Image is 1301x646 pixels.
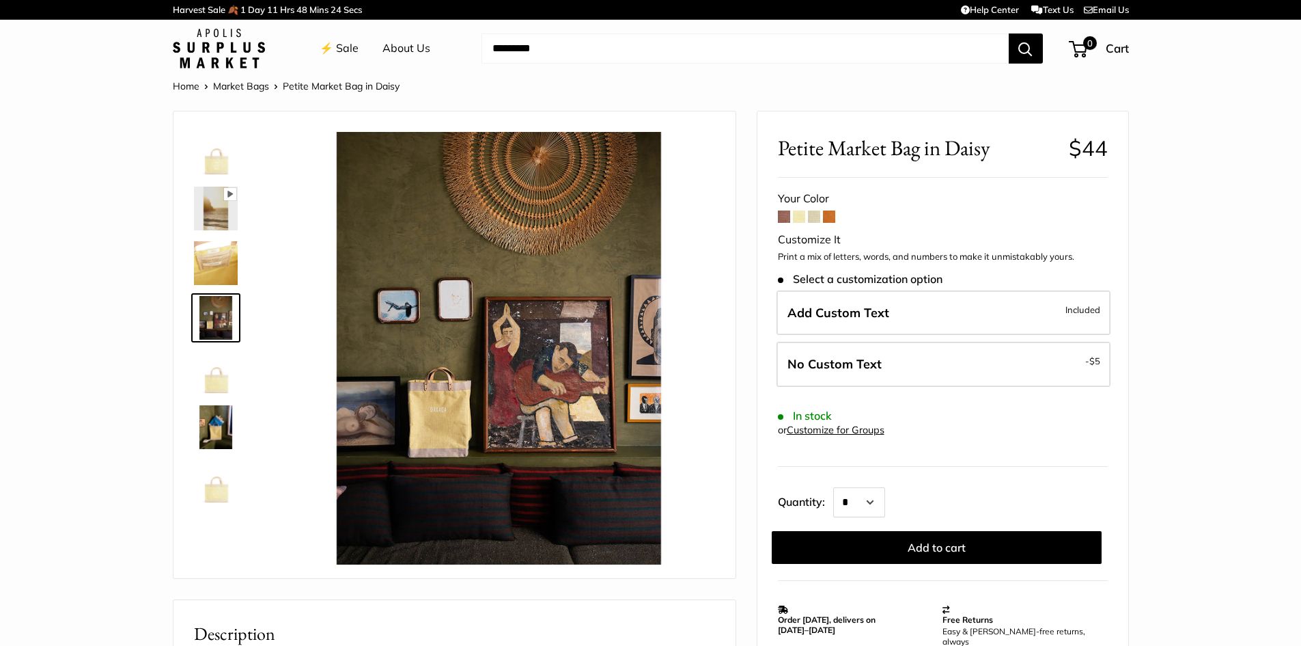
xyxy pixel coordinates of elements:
[283,132,715,565] img: Petite Market Bag in Daisy
[961,4,1019,15] a: Help Center
[778,409,832,422] span: In stock
[942,615,993,625] strong: Free Returns
[191,457,240,507] a: Petite Market Bag in Daisy
[772,531,1102,564] button: Add to cart
[194,460,238,504] img: Petite Market Bag in Daisy
[191,403,240,452] a: Petite Market Bag in Daisy
[194,241,238,285] img: Petite Market Bag in Daisy
[194,351,238,394] img: Petite Market Bag in Daisy
[787,356,882,372] span: No Custom Text
[191,129,240,178] a: Petite Market Bag in Daisy
[296,4,307,15] span: 48
[194,296,238,340] img: Petite Market Bag in Daisy
[309,4,328,15] span: Mins
[194,187,238,230] img: Petite Market Bag in Daisy
[787,424,884,436] a: Customize for Groups
[191,348,240,397] a: Petite Market Bag in Daisy
[1089,355,1100,366] span: $5
[191,184,240,233] a: Petite Market Bag in Daisy
[194,405,238,449] img: Petite Market Bag in Daisy
[344,4,362,15] span: Secs
[778,250,1108,264] p: Print a mix of letters, words, and numbers to make it unmistakably yours.
[240,4,246,15] span: 1
[173,80,199,92] a: Home
[778,483,833,517] label: Quantity:
[1065,301,1100,318] span: Included
[778,273,942,286] span: Select a customization option
[1070,38,1129,59] a: 0 Cart
[382,38,430,59] a: About Us
[173,77,400,95] nav: Breadcrumb
[777,291,1110,336] label: Add Custom Text
[778,230,1108,250] div: Customize It
[173,29,265,68] img: Apolis: Surplus Market
[1085,353,1100,369] span: -
[331,4,341,15] span: 24
[191,239,240,288] a: Petite Market Bag in Daisy
[778,189,1108,209] div: Your Color
[267,4,278,15] span: 11
[481,33,1009,64] input: Search...
[1084,4,1129,15] a: Email Us
[283,80,400,92] span: Petite Market Bag in Daisy
[191,293,240,342] a: Petite Market Bag in Daisy
[787,305,889,321] span: Add Custom Text
[778,615,876,635] strong: Order [DATE], delivers on [DATE]–[DATE]
[280,4,294,15] span: Hrs
[777,342,1110,387] label: Leave Blank
[320,38,359,59] a: ⚡️ Sale
[1082,36,1096,50] span: 0
[1069,135,1108,161] span: $44
[1106,41,1129,55] span: Cart
[778,135,1059,161] span: Petite Market Bag in Daisy
[1031,4,1073,15] a: Text Us
[213,80,269,92] a: Market Bags
[778,421,884,440] div: or
[194,132,238,176] img: Petite Market Bag in Daisy
[1009,33,1043,64] button: Search
[248,4,265,15] span: Day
